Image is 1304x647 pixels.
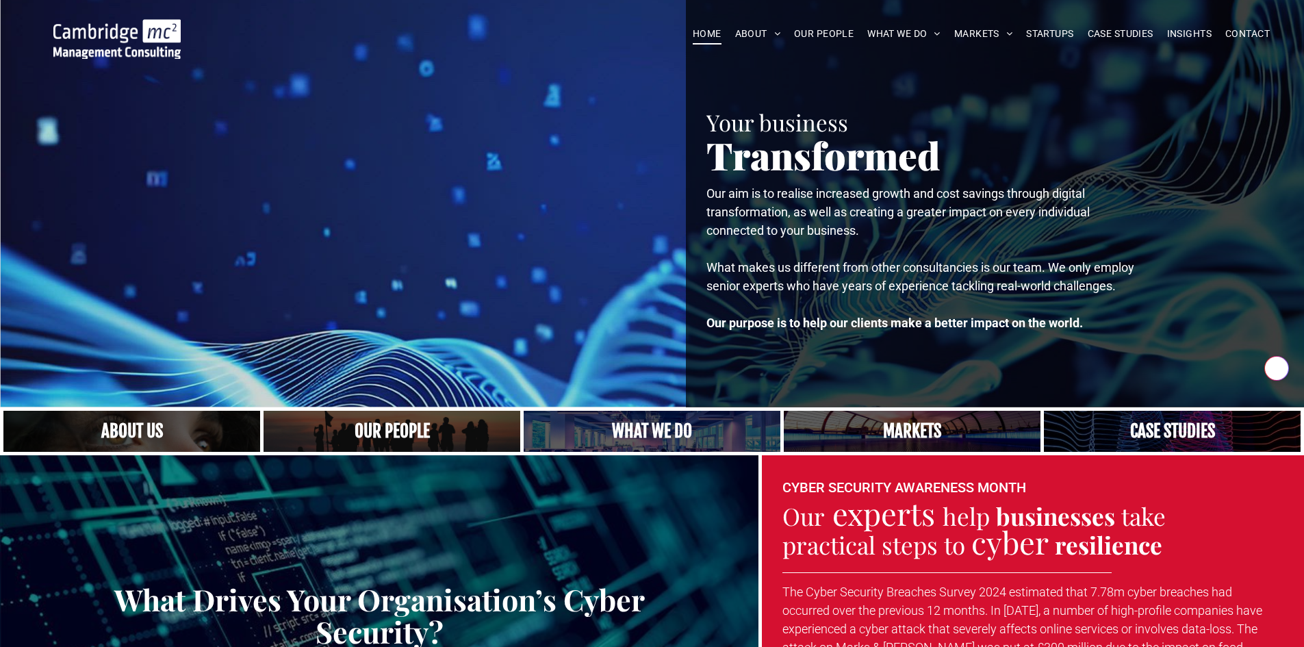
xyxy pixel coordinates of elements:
[706,186,1090,238] span: Our aim is to realise increased growth and cost savings through digital transformation, as well a...
[706,107,848,137] span: Your business
[1044,411,1301,452] a: digital infrastructure
[706,260,1134,293] span: What makes us different from other consultancies is our team. We only employ senior experts who h...
[264,411,520,452] a: A crowd in silhouette at sunset, on a rise or lookout point, digital transformation
[947,23,1019,45] a: MARKETS
[1160,23,1218,45] a: INSIGHTS
[686,23,728,45] a: HOME
[784,411,1040,452] a: digital transformation
[524,411,780,452] a: A yoga teacher lifting his whole body off the ground in the peacock pose, digital infrastructure
[782,500,1166,561] span: take practical steps to
[787,23,860,45] a: OUR PEOPLE
[860,23,947,45] a: WHAT WE DO
[996,500,1115,532] strong: businesses
[1019,23,1080,45] a: STARTUPS
[782,479,1026,496] font: CYBER SECURITY AWARENESS MONTH
[706,129,941,180] span: Transformed
[3,411,260,452] a: Close up of woman's face, centered on her eyes, digital infrastructure
[728,23,788,45] a: ABOUT
[706,316,1083,330] strong: Our purpose is to help our clients make a better impact on the world.
[832,492,935,533] span: experts
[53,19,181,59] img: Go to Homepage
[1081,23,1160,45] a: CASE STUDIES
[1055,529,1162,561] strong: resilience
[53,21,181,36] a: Your Business Transformed | Cambridge Management Consulting
[1218,23,1277,45] a: CONTACT
[971,521,1049,562] span: cyber
[782,500,825,532] span: Our
[943,500,990,532] span: help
